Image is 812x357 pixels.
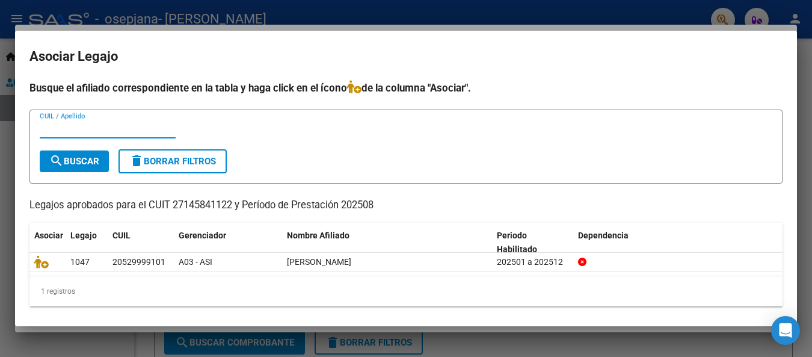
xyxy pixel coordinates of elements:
[287,257,351,267] span: MANSILLA TAHIEL IVAN
[40,151,109,172] button: Buscar
[29,223,66,262] datatable-header-cell: Asociar
[118,149,227,173] button: Borrar Filtros
[179,231,226,240] span: Gerenciador
[70,257,90,267] span: 1047
[497,255,568,269] div: 202501 a 202512
[108,223,174,262] datatable-header-cell: CUIL
[70,231,97,240] span: Legajo
[34,231,63,240] span: Asociar
[29,80,783,96] h4: Busque el afiliado correspondiente en la tabla y haga click en el ícono de la columna "Asociar".
[129,154,144,168] mat-icon: delete
[174,223,282,262] datatable-header-cell: Gerenciador
[492,223,573,262] datatable-header-cell: Periodo Habilitado
[112,231,131,240] span: CUIL
[573,223,783,262] datatable-header-cell: Dependencia
[66,223,108,262] datatable-header-cell: Legajo
[771,316,800,345] div: Open Intercom Messenger
[49,156,99,167] span: Buscar
[29,198,783,213] p: Legajos aprobados para el CUIT 27145841122 y Período de Prestación 202508
[287,231,349,240] span: Nombre Afiliado
[578,231,629,240] span: Dependencia
[112,255,165,269] div: 20529999101
[282,223,492,262] datatable-header-cell: Nombre Afiliado
[49,154,64,168] mat-icon: search
[497,231,537,254] span: Periodo Habilitado
[29,276,783,306] div: 1 registros
[179,257,212,267] span: A03 - ASI
[29,45,783,68] h2: Asociar Legajo
[129,156,216,167] span: Borrar Filtros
